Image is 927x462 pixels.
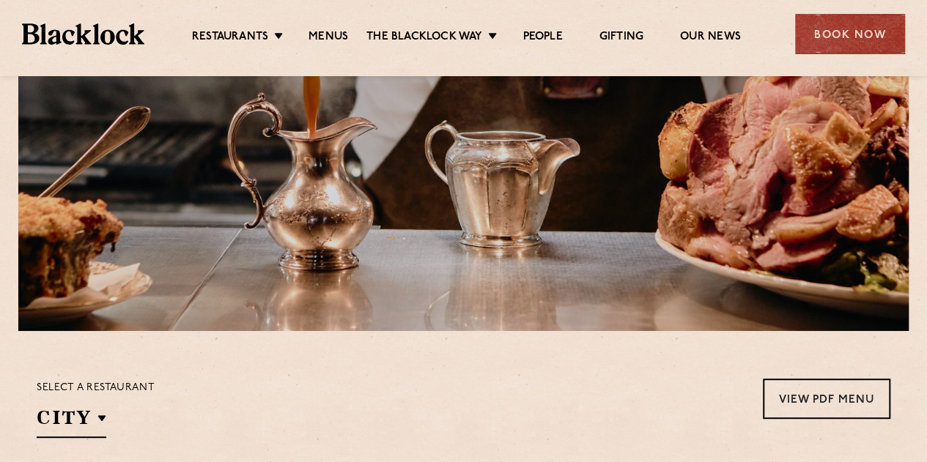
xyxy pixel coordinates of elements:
img: BL_Textured_Logo-footer-cropped.svg [22,23,144,44]
a: The Blacklock Way [366,30,482,46]
a: Gifting [599,30,643,46]
p: Select a restaurant [37,379,155,398]
a: Restaurants [192,30,268,46]
h2: City [37,405,106,438]
a: Menus [309,30,348,46]
a: Our News [680,30,741,46]
a: People [522,30,562,46]
a: View PDF Menu [763,379,890,419]
div: Book Now [795,14,905,54]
